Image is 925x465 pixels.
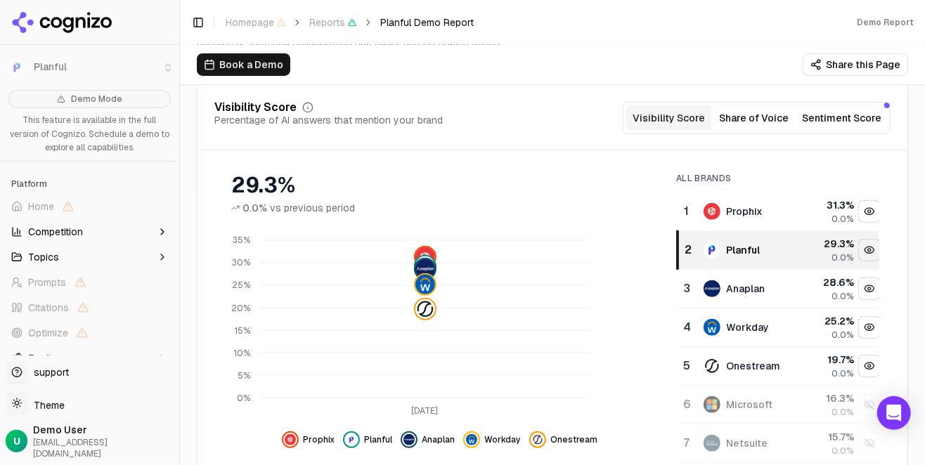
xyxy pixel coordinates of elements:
div: Prophix [726,204,763,218]
tspan: 20% [231,303,250,314]
img: anaplan [415,260,435,280]
span: 0.0% [832,252,854,263]
img: planful [415,256,435,276]
div: All Brands [676,173,879,184]
span: Demo User [33,423,174,437]
span: Planful [364,434,392,445]
button: Visibility Score [626,105,711,131]
div: 29.3 % [803,237,854,251]
img: onestream [532,434,543,445]
tspan: 25% [232,280,250,292]
div: 25.2 % [803,314,854,328]
div: Onestream [726,359,780,373]
button: Competition [6,221,174,243]
div: Workday [726,320,769,334]
div: 6 [683,396,690,413]
button: Hide prophix data [858,200,881,223]
div: 15.7 % [803,430,854,444]
span: Anaplan [422,434,455,445]
button: Show netsuite data [858,432,881,454]
span: support [28,365,69,379]
span: Reports [309,15,356,30]
tr: 1prophixProphix31.3%0.0%Hide prophix data [678,192,881,231]
img: prophix [415,247,435,267]
img: workday [704,319,720,336]
button: Book a Demo [197,53,290,76]
div: Platform [6,173,174,195]
tspan: [DATE] [412,406,439,417]
tspan: 5% [238,370,250,381]
tspan: 35% [233,235,250,247]
button: Hide workday data [858,316,881,339]
div: 19.7 % [803,353,854,367]
div: 5 [683,358,690,374]
img: onestream [415,299,435,319]
tr: 6microsoftMicrosoft16.3%0.0%Show microsoft data [678,386,881,424]
button: Hide workday data [463,431,521,448]
div: Anaplan [726,282,765,296]
tr: 7netsuiteNetsuite15.7%0.0%Show netsuite data [678,424,881,463]
span: 0.0% [832,291,854,302]
tspan: 15% [235,325,250,336]
div: Planful [726,243,760,257]
div: 29.3% [231,173,648,198]
div: 31.3 % [803,198,854,212]
div: 2 [685,242,690,258]
span: Optimize [28,326,68,340]
button: Hide anaplan data [858,277,881,300]
button: Sentiment Score [796,105,887,131]
div: 16.3 % [803,391,854,405]
tspan: 10% [234,348,250,359]
button: Hide onestream data [529,431,598,448]
span: Demo Mode [71,93,122,105]
div: Demo Report [857,17,914,28]
span: Workday [484,434,521,445]
tr: 2planfulPlanful29.3%0.0%Hide planful data [678,231,881,270]
div: Open Intercom Messenger [877,396,911,430]
button: Hide onestream data [858,355,881,377]
span: vs previous period [270,201,355,215]
tspan: 0% [237,393,250,405]
span: Prophix [303,434,335,445]
span: 0.0% [832,329,854,341]
span: Competition [28,225,83,239]
span: Homepage [226,15,285,30]
button: Hide prophix data [282,431,335,448]
span: Prompts [28,275,66,289]
button: Show microsoft data [858,393,881,416]
span: 0.0% [242,201,267,215]
span: U [13,434,20,448]
span: Home [28,199,54,214]
img: planful [346,434,357,445]
tspan: 30% [232,258,250,269]
button: Toolbox [6,347,174,369]
tr: 5onestreamOnestream19.7%0.0%Hide onestream data [678,347,881,386]
button: Hide anaplan data [401,431,455,448]
div: 7 [683,435,690,452]
img: workday [466,434,477,445]
button: Share this Page [803,53,908,76]
img: microsoft [704,396,720,413]
span: 0.0% [832,214,854,225]
img: prophix [704,203,720,220]
span: Theme [28,399,65,412]
img: onestream [704,358,720,374]
span: 0.0% [832,445,854,457]
p: This feature is available in the full version of Cognizo. Schedule a demo to explore all capabili... [8,114,171,155]
span: Toolbox [28,351,65,365]
div: 28.6 % [803,275,854,289]
img: prophix [285,434,296,445]
span: Planful Demo Report [380,15,474,30]
span: 0.0% [832,368,854,379]
button: Topics [6,246,174,268]
div: Netsuite [726,436,768,450]
span: [EMAIL_ADDRESS][DOMAIN_NAME] [33,437,174,459]
nav: breadcrumb [226,15,474,30]
div: Microsoft [726,398,772,412]
img: anaplan [704,280,720,297]
img: planful [704,242,720,258]
div: Percentage of AI answers that mention your brand [214,113,443,127]
img: netsuite [704,435,720,452]
span: 0.0% [832,407,854,418]
tr: 4workdayWorkday25.2%0.0%Hide workday data [678,308,881,347]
